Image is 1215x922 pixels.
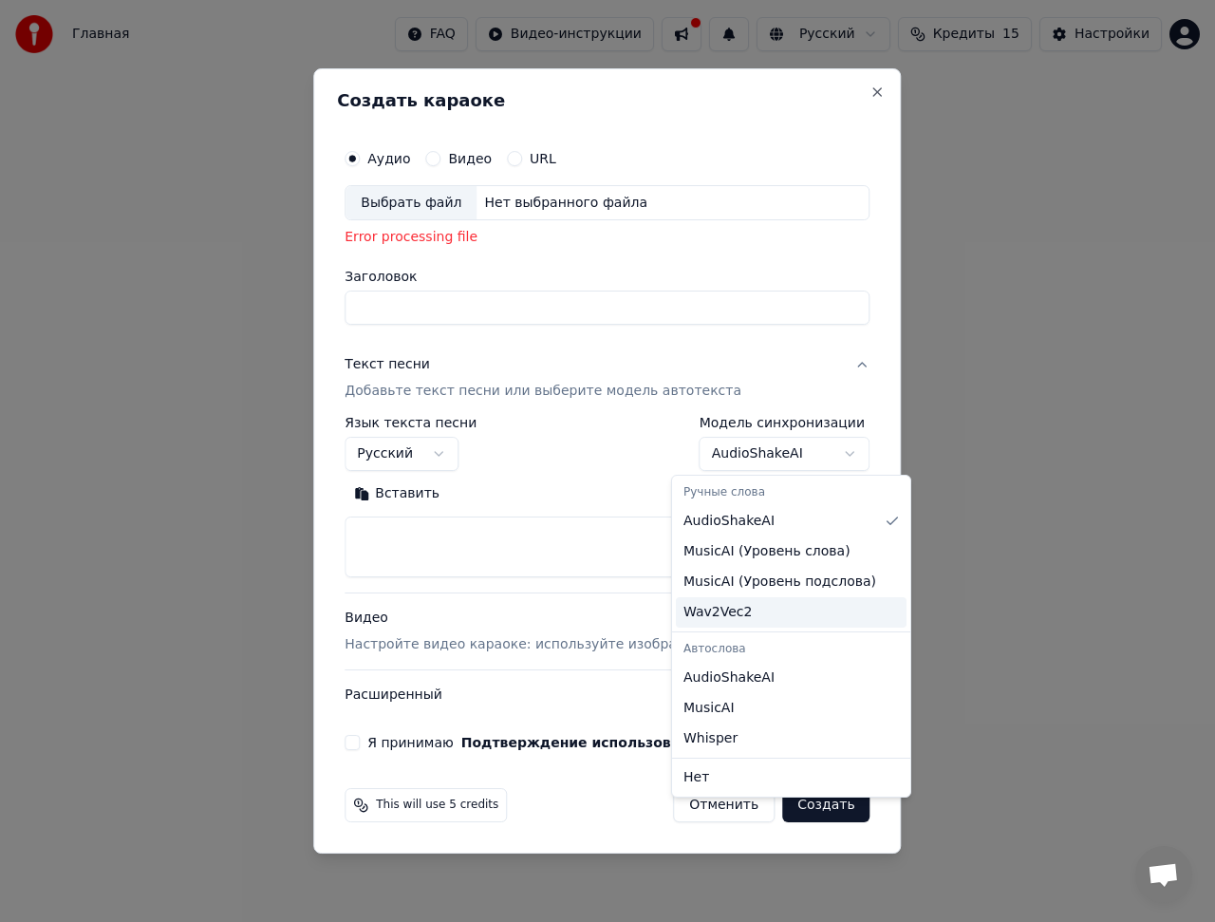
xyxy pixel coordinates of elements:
span: Нет [683,768,709,787]
span: Whisper [683,729,738,748]
span: MusicAI ( Уровень слова ) [683,542,850,561]
span: MusicAI [683,699,735,718]
span: AudioShakeAI [683,668,775,687]
div: Автослова [676,636,907,663]
div: Ручные слова [676,480,907,506]
span: MusicAI ( Уровень подслова ) [683,573,876,592]
span: Wav2Vec2 [683,603,752,622]
span: AudioShakeAI [683,512,775,531]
